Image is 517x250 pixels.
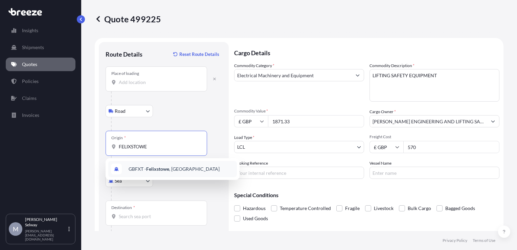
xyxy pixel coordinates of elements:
[234,192,499,198] p: Special Conditions
[243,203,266,213] span: Hazardous
[352,69,364,81] button: Show suggestions
[234,42,499,62] p: Cargo Details
[369,167,499,179] input: Enter name
[146,166,169,172] b: Felixstowe
[115,108,126,114] span: Road
[119,213,199,220] input: Destination
[22,61,37,68] p: Quotes
[234,160,268,167] label: Booking Reference
[408,203,431,213] span: Bulk Cargo
[22,78,39,85] p: Policies
[106,105,153,117] button: Select transport
[129,166,220,172] span: GBFXT - , [GEOGRAPHIC_DATA]
[22,95,37,102] p: Claims
[111,135,126,141] div: Origin
[280,203,331,213] span: Temperature Controlled
[234,167,364,179] input: Your internal reference
[106,50,142,58] p: Route Details
[345,203,360,213] span: Fragile
[95,14,161,24] p: Quote 499225
[25,229,67,241] p: [PERSON_NAME][EMAIL_ADDRESS][DOMAIN_NAME]
[22,27,38,34] p: Insights
[403,141,499,153] input: Enter amount
[119,79,199,86] input: Place of loading
[473,238,495,243] p: Terms of Use
[374,203,394,213] span: Livestock
[369,108,396,115] label: Cargo Owner
[106,158,240,180] div: Show suggestions
[234,134,254,141] span: Load Type
[243,213,268,224] span: Used Goods
[115,178,122,184] span: Sea
[25,217,67,228] p: [PERSON_NAME] Selway
[370,115,487,127] input: Full name
[234,62,274,69] label: Commodity Category
[22,112,39,119] p: Invoices
[22,44,44,51] p: Shipments
[234,69,352,81] input: Select a commodity type
[369,160,391,167] label: Vessel Name
[268,115,364,127] input: Type amount
[369,62,414,69] label: Commodity Description
[445,203,475,213] span: Bagged Goods
[237,144,245,150] span: LCL
[487,115,499,127] button: Show suggestions
[119,143,199,150] input: Origin
[179,51,219,58] p: Reset Route Details
[106,175,153,187] button: Select transport
[234,108,364,114] span: Commodity Value
[111,205,135,210] div: Destination
[369,134,499,140] span: Freight Cost
[111,71,139,76] div: Place of loading
[13,226,19,232] span: M
[443,238,467,243] p: Privacy Policy
[369,69,499,102] textarea: LIFTING SAFETY EQUIPMENT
